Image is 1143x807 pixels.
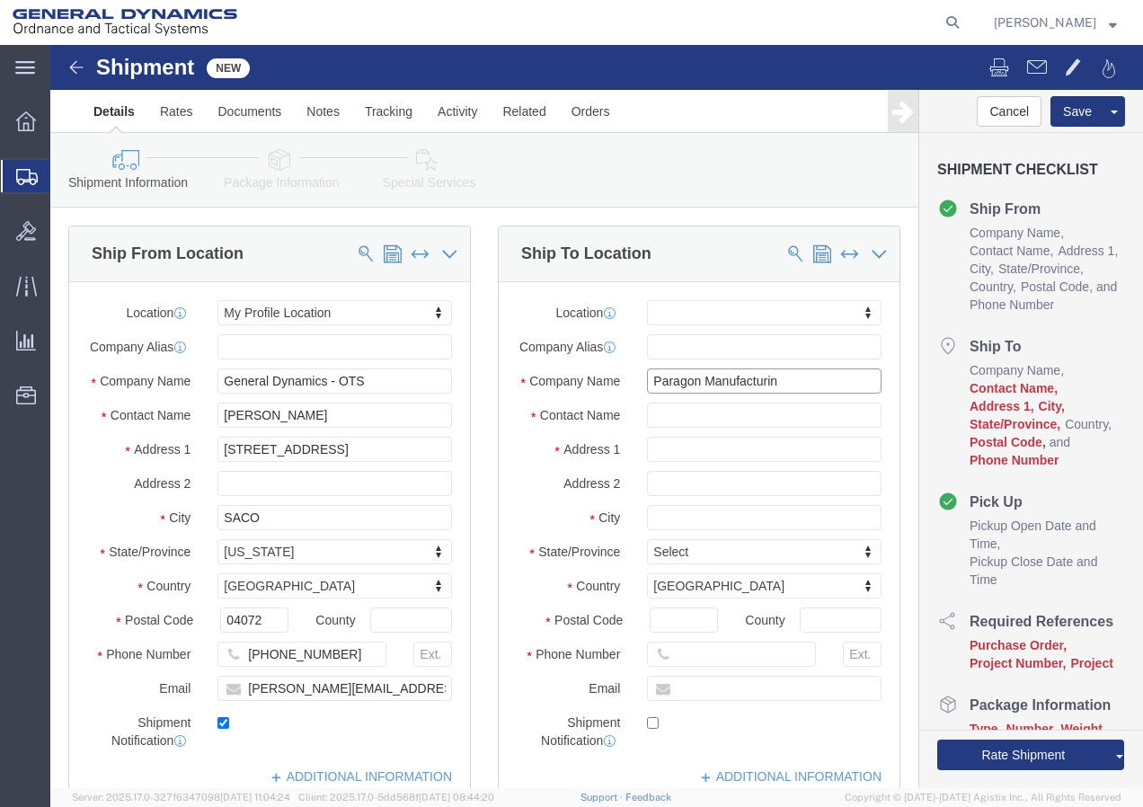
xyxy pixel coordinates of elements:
[50,45,1143,788] iframe: FS Legacy Container
[845,790,1121,805] span: Copyright © [DATE]-[DATE] Agistix Inc., All Rights Reserved
[419,792,494,803] span: [DATE] 08:44:20
[994,13,1096,32] span: Chad Oakes
[993,12,1118,33] button: [PERSON_NAME]
[72,792,290,803] span: Server: 2025.17.0-327f6347098
[580,792,625,803] a: Support
[625,792,671,803] a: Feedback
[13,9,237,36] img: logo
[298,792,494,803] span: Client: 2025.17.0-5dd568f
[220,792,290,803] span: [DATE] 11:04:24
